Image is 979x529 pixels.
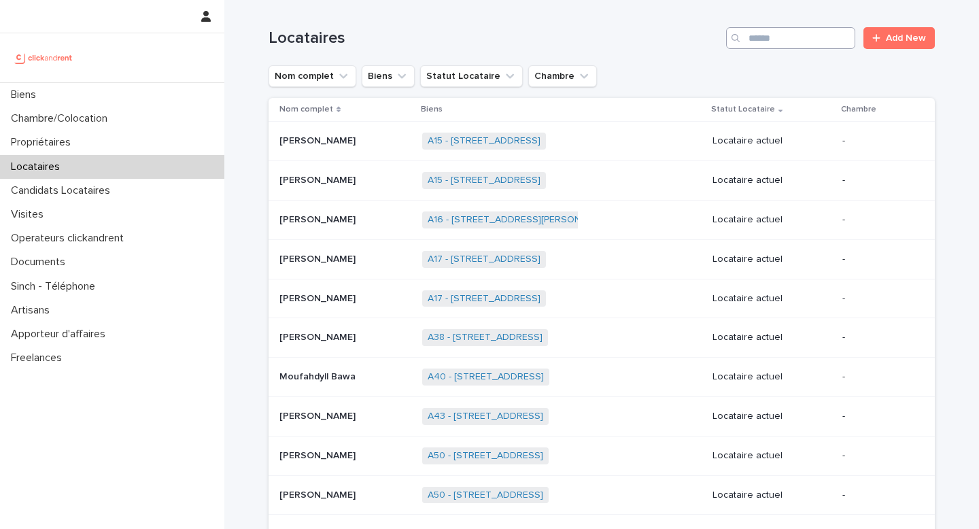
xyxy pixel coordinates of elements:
[428,411,543,422] a: A43 - [STREET_ADDRESS]
[269,475,935,515] tr: [PERSON_NAME][PERSON_NAME] A50 - [STREET_ADDRESS] Locataire actuel-
[5,184,121,197] p: Candidats Locataires
[712,214,831,226] p: Locataire actuel
[362,65,415,87] button: Biens
[269,396,935,436] tr: [PERSON_NAME][PERSON_NAME] A43 - [STREET_ADDRESS] Locataire actuel-
[279,290,358,305] p: [PERSON_NAME]
[279,102,333,117] p: Nom complet
[841,102,876,117] p: Chambre
[269,358,935,397] tr: Moufahdyll BawaMoufahdyll Bawa A40 - [STREET_ADDRESS] Locataire actuel-
[886,33,926,43] span: Add New
[842,450,913,462] p: -
[428,135,540,147] a: A15 - [STREET_ADDRESS]
[279,369,358,383] p: Moufahdyll Bawa
[712,293,831,305] p: Locataire actuel
[279,408,358,422] p: [PERSON_NAME]
[5,256,76,269] p: Documents
[842,490,913,501] p: -
[428,332,543,343] a: A38 - [STREET_ADDRESS]
[726,27,855,49] input: Search
[428,293,540,305] a: A17 - [STREET_ADDRESS]
[842,371,913,383] p: -
[712,135,831,147] p: Locataire actuel
[5,88,47,101] p: Biens
[842,175,913,186] p: -
[712,450,831,462] p: Locataire actuel
[428,490,543,501] a: A50 - [STREET_ADDRESS]
[842,214,913,226] p: -
[842,135,913,147] p: -
[428,450,543,462] a: A50 - [STREET_ADDRESS]
[842,411,913,422] p: -
[712,371,831,383] p: Locataire actuel
[5,160,71,173] p: Locataires
[5,136,82,149] p: Propriétaires
[712,254,831,265] p: Locataire actuel
[11,44,77,71] img: UCB0brd3T0yccxBKYDjQ
[5,304,61,317] p: Artisans
[5,280,106,293] p: Sinch - Téléphone
[712,332,831,343] p: Locataire actuel
[428,214,615,226] a: A16 - [STREET_ADDRESS][PERSON_NAME]
[5,352,73,364] p: Freelances
[269,279,935,318] tr: [PERSON_NAME][PERSON_NAME] A17 - [STREET_ADDRESS] Locataire actuel-
[269,239,935,279] tr: [PERSON_NAME][PERSON_NAME] A17 - [STREET_ADDRESS] Locataire actuel-
[279,329,358,343] p: [PERSON_NAME]
[5,112,118,125] p: Chambre/Colocation
[712,490,831,501] p: Locataire actuel
[428,175,540,186] a: A15 - [STREET_ADDRESS]
[528,65,597,87] button: Chambre
[279,447,358,462] p: [PERSON_NAME]
[5,328,116,341] p: Apporteur d'affaires
[5,208,54,221] p: Visites
[279,487,358,501] p: [PERSON_NAME]
[5,232,135,245] p: Operateurs clickandrent
[279,172,358,186] p: [PERSON_NAME]
[842,254,913,265] p: -
[269,200,935,239] tr: [PERSON_NAME][PERSON_NAME] A16 - [STREET_ADDRESS][PERSON_NAME] Locataire actuel-
[711,102,775,117] p: Statut Locataire
[842,332,913,343] p: -
[269,122,935,161] tr: [PERSON_NAME][PERSON_NAME] A15 - [STREET_ADDRESS] Locataire actuel-
[428,371,544,383] a: A40 - [STREET_ADDRESS]
[279,211,358,226] p: [PERSON_NAME]
[420,65,523,87] button: Statut Locataire
[421,102,443,117] p: Biens
[712,175,831,186] p: Locataire actuel
[842,293,913,305] p: -
[269,318,935,358] tr: [PERSON_NAME][PERSON_NAME] A38 - [STREET_ADDRESS] Locataire actuel-
[269,65,356,87] button: Nom complet
[428,254,540,265] a: A17 - [STREET_ADDRESS]
[279,251,358,265] p: [PERSON_NAME]
[269,29,721,48] h1: Locataires
[279,133,358,147] p: [PERSON_NAME]
[863,27,935,49] a: Add New
[269,161,935,201] tr: [PERSON_NAME][PERSON_NAME] A15 - [STREET_ADDRESS] Locataire actuel-
[712,411,831,422] p: Locataire actuel
[269,436,935,475] tr: [PERSON_NAME][PERSON_NAME] A50 - [STREET_ADDRESS] Locataire actuel-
